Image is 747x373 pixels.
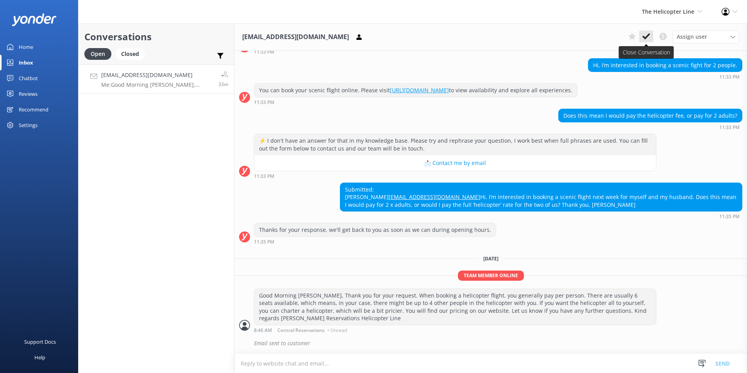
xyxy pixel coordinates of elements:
span: Assign user [677,32,707,41]
h4: [EMAIL_ADDRESS][DOMAIN_NAME] [101,71,213,79]
span: The Helicopter Line [642,8,694,15]
div: Inbox [19,55,33,70]
div: Closed [115,48,145,60]
div: Chatbot [19,70,38,86]
span: Team member online [458,271,524,280]
span: [DATE] [479,255,503,262]
strong: 11:33 PM [254,100,274,105]
div: Open [84,48,111,60]
div: You can book your scenic flight online. Please visit to view availability and explore all experie... [254,84,577,97]
p: Me: Good Morning [PERSON_NAME], Thank you for your request. When booking a helicopter flight, you... [101,81,213,88]
strong: 11:35 PM [254,240,274,244]
strong: 11:33 PM [719,75,740,79]
div: Oct 13 2025 11:35pm (UTC +13:00) Pacific/Auckland [340,213,742,219]
div: Good Morning [PERSON_NAME], Thank you for your request. When booking a helicopter flight, you gen... [254,289,656,325]
div: Oct 13 2025 11:33pm (UTC +13:00) Pacific/Auckland [254,49,656,54]
div: 2025-10-13T19:49:22.902 [239,337,742,350]
div: Oct 13 2025 11:33pm (UTC +13:00) Pacific/Auckland [588,74,742,79]
div: Does this mean I would pay the helicopter fee, or pay for 2 adults? [559,109,742,122]
div: Oct 13 2025 11:33pm (UTC +13:00) Pacific/Auckland [254,173,656,179]
div: Oct 13 2025 11:35pm (UTC +13:00) Pacific/Auckland [254,239,496,244]
div: Help [34,350,45,365]
div: Oct 14 2025 08:46am (UTC +13:00) Pacific/Auckland [254,327,656,333]
div: Hi, I’m interested in booking a scenic fight for 2 people. [588,59,742,72]
span: • Unread [327,328,347,333]
div: ⚡ I don't have an answer for that in my knowledge base. Please try and rephrase your question, I ... [254,134,656,155]
strong: 8:46 AM [254,328,272,333]
strong: 11:33 PM [719,125,740,130]
img: yonder-white-logo.png [12,13,57,26]
h3: [EMAIL_ADDRESS][DOMAIN_NAME] [242,32,349,42]
div: Oct 13 2025 11:33pm (UTC +13:00) Pacific/Auckland [558,124,742,130]
div: Thanks for your response, we'll get back to you as soon as we can during opening hours. [254,223,496,237]
strong: 11:33 PM [254,50,274,54]
div: Email sent to customer [254,337,742,350]
strong: 11:35 PM [719,214,740,219]
div: Support Docs [24,334,56,350]
a: [URL][DOMAIN_NAME] [390,86,449,94]
span: Oct 14 2025 08:46am (UTC +13:00) Pacific/Auckland [218,81,228,88]
strong: 11:33 PM [254,174,274,179]
span: Central Reservations [277,328,325,333]
h2: Conversations [84,29,228,44]
a: [EMAIL_ADDRESS][DOMAIN_NAME] [389,193,480,201]
div: Assign User [673,30,739,43]
div: Oct 13 2025 11:33pm (UTC +13:00) Pacific/Auckland [254,99,577,105]
a: Closed [115,49,149,58]
div: Home [19,39,33,55]
a: Open [84,49,115,58]
button: 📩 Contact me by email [254,155,656,171]
div: Reviews [19,86,38,102]
div: Settings [19,117,38,133]
a: [EMAIL_ADDRESS][DOMAIN_NAME]Me:Good Morning [PERSON_NAME], Thank you for your request. When booki... [79,65,234,94]
div: Submitted: [PERSON_NAME] Hi, I’m interested in booking a scenic flight next week for myself and m... [340,183,742,212]
div: Recommend [19,102,48,117]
